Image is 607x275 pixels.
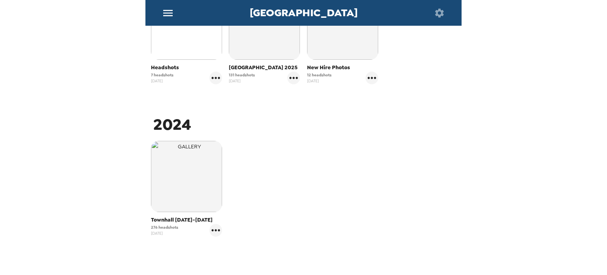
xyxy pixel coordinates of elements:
[307,64,378,72] span: New Hire Photos
[151,216,222,224] span: Townhall [DATE]-[DATE]
[229,78,255,84] span: [DATE]
[151,224,178,230] span: 276 headshots
[307,78,332,84] span: [DATE]
[151,141,222,212] img: gallery
[151,64,222,72] span: Headshots
[153,114,191,135] span: 2024
[287,72,300,84] button: gallery menu
[151,78,173,84] span: [DATE]
[209,72,222,84] button: gallery menu
[151,72,173,78] span: 7 headshots
[250,8,358,18] span: [GEOGRAPHIC_DATA]
[366,72,378,84] button: gallery menu
[307,72,332,78] span: 12 headshots
[209,224,222,237] button: gallery menu
[229,64,300,72] span: [GEOGRAPHIC_DATA] 2025
[229,72,255,78] span: 131 headshots
[151,230,178,236] span: [DATE]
